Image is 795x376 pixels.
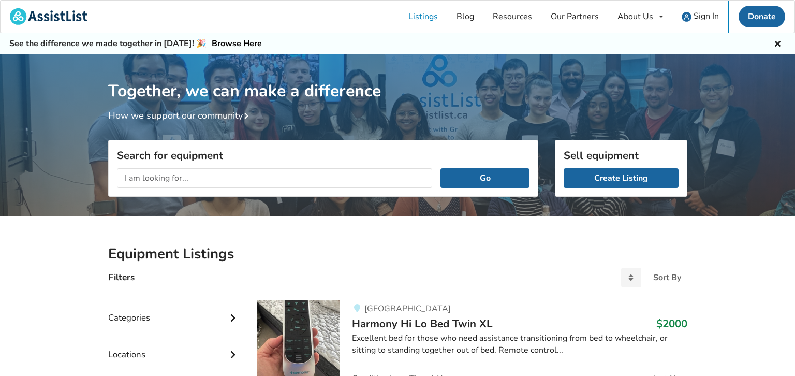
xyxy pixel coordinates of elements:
[108,109,253,122] a: How we support our community
[694,10,719,22] span: Sign In
[440,168,529,188] button: Go
[483,1,541,33] a: Resources
[108,271,135,283] h4: Filters
[399,1,447,33] a: Listings
[656,317,687,330] h3: $2000
[617,12,653,21] div: About Us
[564,149,679,162] h3: Sell equipment
[447,1,483,33] a: Blog
[739,6,785,27] a: Donate
[212,38,262,49] a: Browse Here
[9,38,262,49] h5: See the difference we made together in [DATE]! 🎉
[352,316,493,331] span: Harmony Hi Lo Bed Twin XL
[10,8,87,25] img: assistlist-logo
[352,332,687,356] div: Excellent bed for those who need assistance transitioning from bed to wheelchair, or sitting to s...
[108,328,241,365] div: Locations
[108,54,687,102] h1: Together, we can make a difference
[117,168,433,188] input: I am looking for...
[564,168,679,188] a: Create Listing
[364,303,451,314] span: [GEOGRAPHIC_DATA]
[672,1,728,33] a: user icon Sign In
[541,1,608,33] a: Our Partners
[682,12,691,22] img: user icon
[108,292,241,328] div: Categories
[653,273,681,282] div: Sort By
[117,149,529,162] h3: Search for equipment
[108,245,687,263] h2: Equipment Listings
